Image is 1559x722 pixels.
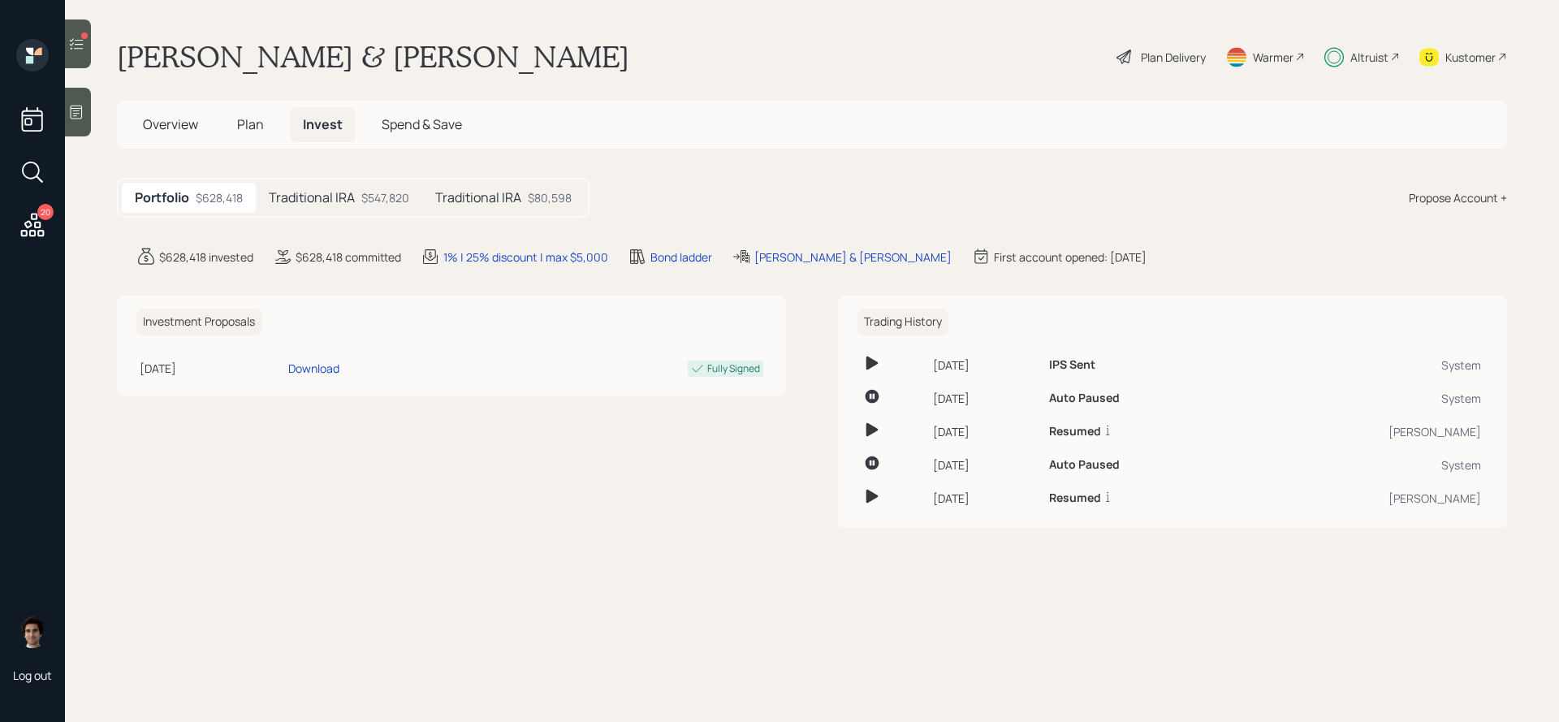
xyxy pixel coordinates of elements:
div: Fully Signed [707,361,760,376]
div: 20 [37,204,54,220]
h5: Portfolio [135,190,189,205]
div: [DATE] [933,490,1036,507]
div: Warmer [1253,49,1293,66]
div: Kustomer [1445,49,1496,66]
div: [DATE] [933,423,1036,440]
div: $547,820 [361,189,409,206]
span: Invest [303,115,343,133]
h1: [PERSON_NAME] & [PERSON_NAME] [117,39,629,75]
div: Propose Account + [1409,189,1507,206]
h6: Trading History [857,309,948,335]
div: [DATE] [140,360,282,377]
div: $628,418 committed [296,249,401,266]
div: $628,418 invested [159,249,253,266]
img: harrison-schaefer-headshot-2.png [16,616,49,648]
h6: Auto Paused [1049,391,1120,405]
div: $80,598 [528,189,572,206]
div: [DATE] [933,390,1036,407]
div: Download [288,360,339,377]
div: Log out [13,668,52,683]
div: [PERSON_NAME] [1246,490,1481,507]
div: System [1246,390,1481,407]
div: [PERSON_NAME] & [PERSON_NAME] [754,249,952,266]
div: $628,418 [196,189,243,206]
div: System [1246,456,1481,473]
h5: Traditional IRA [269,190,355,205]
div: [PERSON_NAME] [1246,423,1481,440]
span: Overview [143,115,198,133]
h5: Traditional IRA [435,190,521,205]
h6: IPS Sent [1049,358,1095,372]
span: Spend & Save [382,115,462,133]
div: Bond ladder [650,249,712,266]
div: First account opened: [DATE] [994,249,1147,266]
h6: Auto Paused [1049,458,1120,472]
div: Altruist [1350,49,1388,66]
h6: Investment Proposals [136,309,261,335]
div: [DATE] [933,456,1036,473]
div: [DATE] [933,357,1036,374]
div: System [1246,357,1481,374]
h6: Resumed [1049,491,1101,505]
div: 1% | 25% discount | max $5,000 [443,249,608,266]
span: Plan [237,115,264,133]
h6: Resumed [1049,425,1101,439]
div: Plan Delivery [1141,49,1206,66]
